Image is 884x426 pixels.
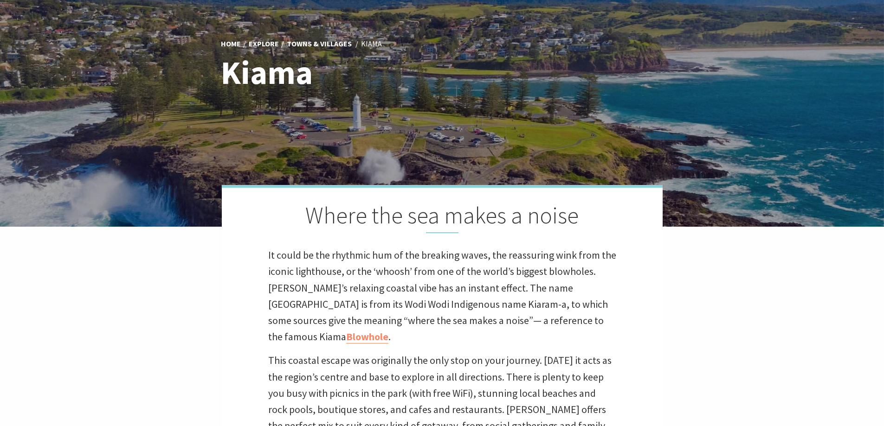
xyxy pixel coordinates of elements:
[249,39,279,49] a: Explore
[346,330,388,343] a: Blowhole
[221,39,241,49] a: Home
[268,202,616,233] h2: Where the sea makes a noise
[221,55,483,90] h1: Kiama
[287,39,352,49] a: Towns & Villages
[268,247,616,345] p: It could be the rhythmic hum of the breaking waves, the reassuring wink from the iconic lighthous...
[361,38,382,50] li: Kiama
